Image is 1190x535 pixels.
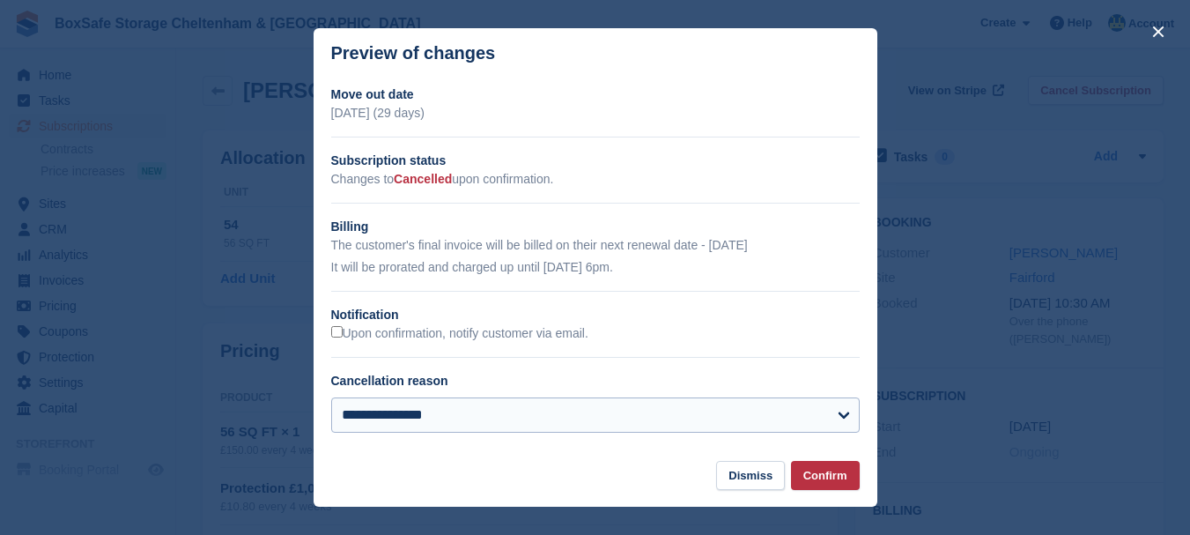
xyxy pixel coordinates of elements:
p: Changes to upon confirmation. [331,170,860,189]
h2: Subscription status [331,152,860,170]
button: Dismiss [716,461,785,490]
p: It will be prorated and charged up until [DATE] 6pm. [331,258,860,277]
button: close [1144,18,1172,46]
h2: Billing [331,218,860,236]
h2: Notification [331,306,860,324]
label: Upon confirmation, notify customer via email. [331,326,588,342]
span: Cancelled [394,172,452,186]
h2: Move out date [331,85,860,104]
p: The customer's final invoice will be billed on their next renewal date - [DATE] [331,236,860,255]
input: Upon confirmation, notify customer via email. [331,326,343,338]
p: Preview of changes [331,43,496,63]
label: Cancellation reason [331,374,448,388]
p: [DATE] (29 days) [331,104,860,123]
button: Confirm [791,461,860,490]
